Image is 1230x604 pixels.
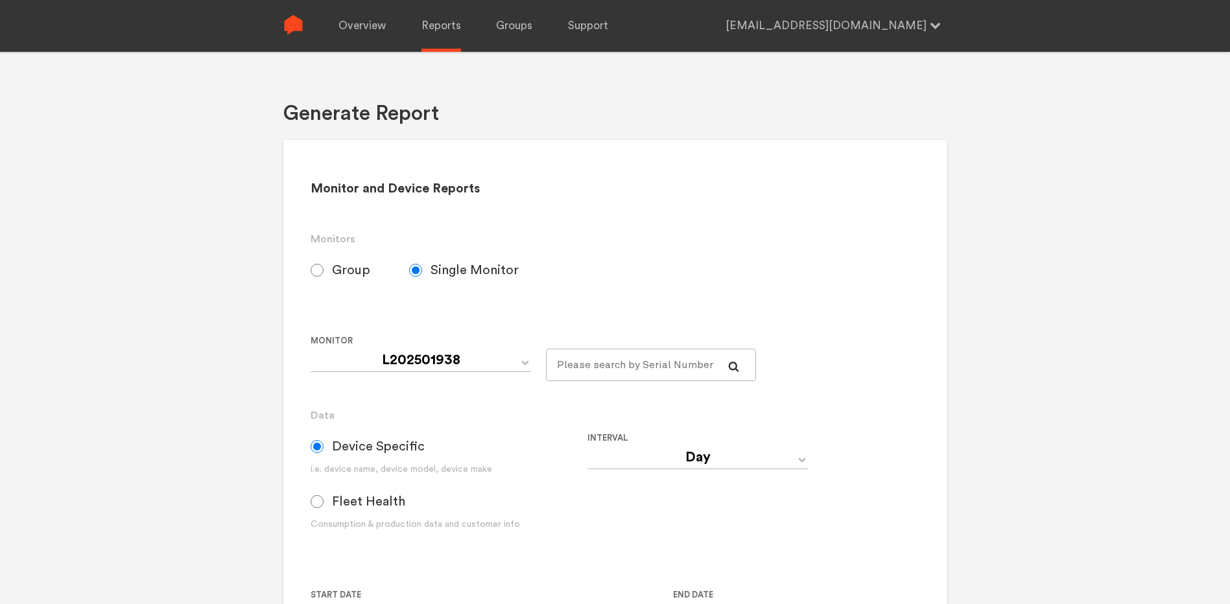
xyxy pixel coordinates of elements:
label: Start Date [311,587,436,603]
label: Interval [587,430,854,446]
input: Group [311,264,324,277]
label: Monitor [311,333,536,349]
input: Please search by Serial Number [546,349,757,381]
span: Single Monitor [431,262,519,278]
div: Consumption & production data and customer info [311,518,587,531]
input: Fleet Health [311,495,324,508]
label: For large monitor counts [546,333,746,349]
label: End Date [673,587,799,603]
input: Device Specific [311,440,324,453]
img: Sense Logo [283,15,303,35]
input: Single Monitor [409,264,422,277]
h3: Data [311,408,919,423]
h2: Monitor and Device Reports [311,181,919,197]
span: Fleet Health [332,494,405,509]
h3: Monitors [311,231,919,247]
h1: Generate Report [283,100,439,127]
span: Group [332,262,370,278]
div: i.e. device name, device model, device make [311,463,587,476]
span: Device Specific [332,439,425,454]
